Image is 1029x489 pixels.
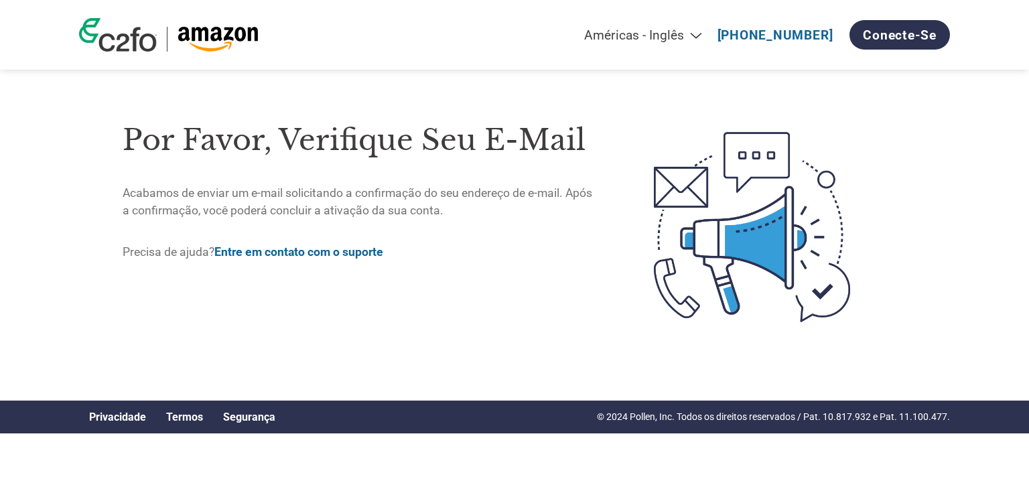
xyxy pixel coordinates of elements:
[79,18,157,52] img: logotipo c2fo
[863,27,937,43] font: Conecte-se
[178,27,259,52] img: Amazon
[849,20,950,50] a: Conecte-se
[597,411,950,422] font: © 2024 Pollen, Inc. Todos os direitos reservados / Pat. 10.817.932 e Pat. 11.100.477.
[166,411,203,423] a: Termos
[717,27,833,43] a: [PHONE_NUMBER]
[123,186,592,217] font: Acabamos de enviar um e-mail solicitando a confirmação do seu endereço de e-mail. Após a confirma...
[598,108,906,346] img: e-mail aberto
[123,122,586,158] font: Por favor, verifique seu e-mail
[89,411,146,423] a: Privacidade
[214,245,383,259] a: Entre em contato com o suporte
[123,245,214,259] font: Precisa de ajuda?
[223,411,275,423] a: Segurança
